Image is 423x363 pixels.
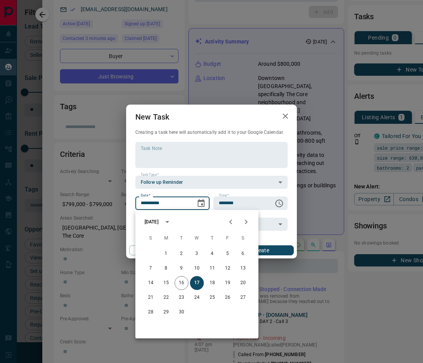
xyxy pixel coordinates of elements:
[141,172,159,177] label: Task Type
[144,305,158,319] button: 28
[144,276,158,290] button: 14
[236,291,250,305] button: 27
[190,247,204,261] button: 3
[126,105,178,129] h2: New Task
[190,291,204,305] button: 24
[205,276,219,290] button: 18
[238,214,254,230] button: Next month
[145,218,158,225] div: [DATE]
[193,196,209,211] button: Choose date, selected date is Sep 17, 2025
[144,261,158,275] button: 7
[159,276,173,290] button: 15
[141,193,150,198] label: Date
[205,291,219,305] button: 25
[219,193,229,198] label: Time
[228,245,294,255] button: Create
[175,247,188,261] button: 2
[159,305,173,319] button: 29
[205,231,219,246] span: Thursday
[205,247,219,261] button: 4
[135,176,288,189] div: Follow up Reminder
[175,276,188,290] button: 16
[161,215,174,228] button: calendar view is open, switch to year view
[236,276,250,290] button: 20
[221,276,235,290] button: 19
[129,245,195,255] button: Cancel
[144,291,158,305] button: 21
[159,291,173,305] button: 22
[190,231,204,246] span: Wednesday
[223,214,238,230] button: Previous month
[175,291,188,305] button: 23
[205,261,219,275] button: 11
[221,231,235,246] span: Friday
[221,261,235,275] button: 12
[175,305,188,319] button: 30
[221,247,235,261] button: 5
[159,247,173,261] button: 1
[135,129,288,136] p: Creating a task here will automatically add it to your Google Calendar.
[236,247,250,261] button: 6
[144,231,158,246] span: Sunday
[221,291,235,305] button: 26
[175,231,188,246] span: Tuesday
[190,261,204,275] button: 10
[190,276,204,290] button: 17
[175,261,188,275] button: 9
[159,231,173,246] span: Monday
[159,261,173,275] button: 8
[236,261,250,275] button: 13
[236,231,250,246] span: Saturday
[271,196,287,211] button: Choose time, selected time is 6:00 AM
